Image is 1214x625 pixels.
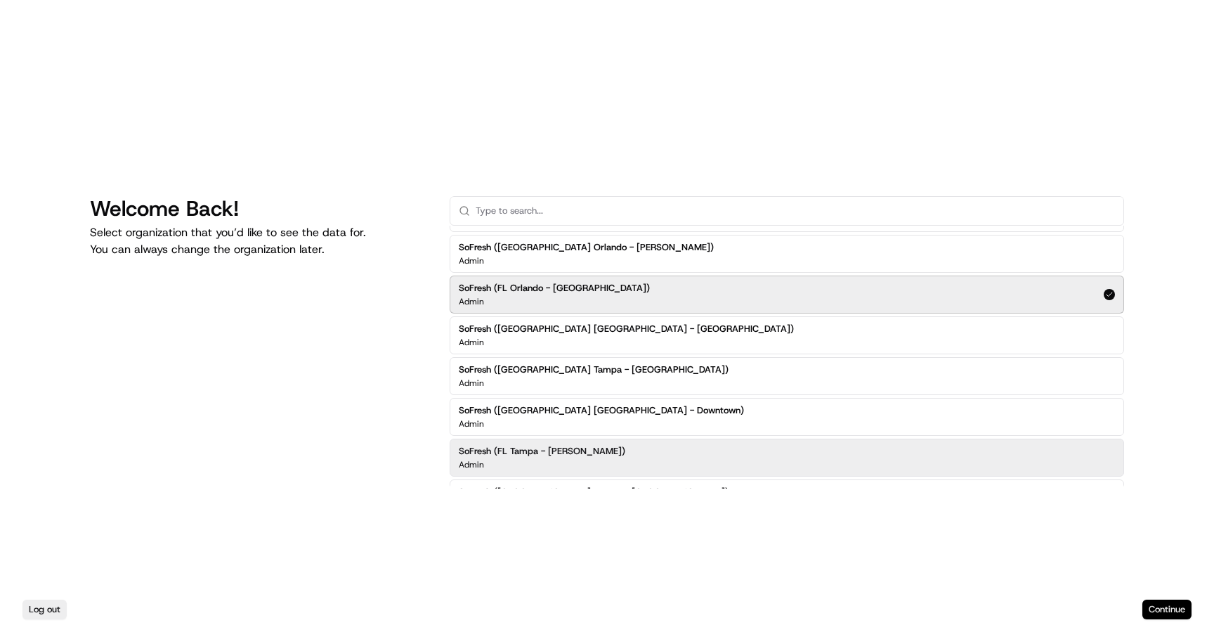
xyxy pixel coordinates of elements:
h2: SoFresh ([GEOGRAPHIC_DATA] [GEOGRAPHIC_DATA] - [GEOGRAPHIC_DATA]) [459,323,794,335]
p: Admin [459,378,484,389]
button: Continue [1142,600,1192,619]
h2: SoFresh (FL Tampa - [PERSON_NAME]) [459,445,625,458]
p: Admin [459,337,484,348]
button: Log out [22,600,67,619]
h2: SoFresh ([GEOGRAPHIC_DATA] Tampa - [GEOGRAPHIC_DATA]) [459,486,729,498]
h2: SoFresh (FL Orlando - [GEOGRAPHIC_DATA]) [459,282,650,295]
p: Admin [459,296,484,307]
h1: Welcome Back! [90,196,427,221]
p: Admin [459,255,484,266]
input: Type to search... [476,197,1115,225]
h2: SoFresh ([GEOGRAPHIC_DATA] Tampa - [GEOGRAPHIC_DATA]) [459,363,729,376]
p: Admin [459,418,484,430]
h2: SoFresh ([GEOGRAPHIC_DATA] [GEOGRAPHIC_DATA] - Downtown) [459,404,744,417]
p: Admin [459,459,484,470]
p: Select organization that you’d like to see the data for. You can always change the organization l... [90,224,427,258]
h2: SoFresh ([GEOGRAPHIC_DATA] Orlando - [PERSON_NAME]) [459,241,714,254]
